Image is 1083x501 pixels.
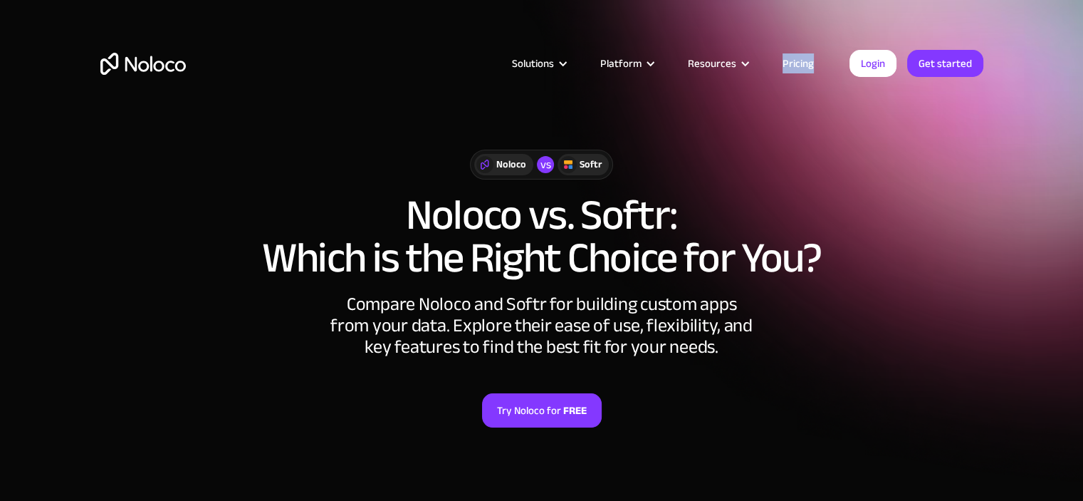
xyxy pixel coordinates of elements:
[496,157,526,172] div: Noloco
[328,294,755,358] div: Compare Noloco and Softr for building custom apps from your data. Explore their ease of use, flex...
[670,54,765,73] div: Resources
[482,393,602,428] a: Try Noloco forFREE
[849,50,896,77] a: Login
[512,54,554,73] div: Solutions
[907,50,983,77] a: Get started
[688,54,736,73] div: Resources
[600,54,642,73] div: Platform
[100,53,186,75] a: home
[580,157,602,172] div: Softr
[563,401,587,420] strong: FREE
[494,54,582,73] div: Solutions
[100,194,983,279] h1: Noloco vs. Softr: Which is the Right Choice for You?
[582,54,670,73] div: Platform
[765,54,832,73] a: Pricing
[537,156,554,173] div: vs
